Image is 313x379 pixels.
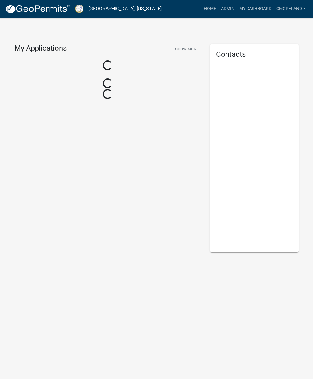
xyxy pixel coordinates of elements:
a: cmoreland [274,3,308,15]
img: Putnam County, Georgia [75,5,83,13]
button: Show More [173,44,201,54]
a: Admin [219,3,237,15]
a: Home [201,3,219,15]
a: My Dashboard [237,3,274,15]
h5: Contacts [216,50,293,59]
a: [GEOGRAPHIC_DATA], [US_STATE] [88,4,162,14]
h4: My Applications [14,44,67,53]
